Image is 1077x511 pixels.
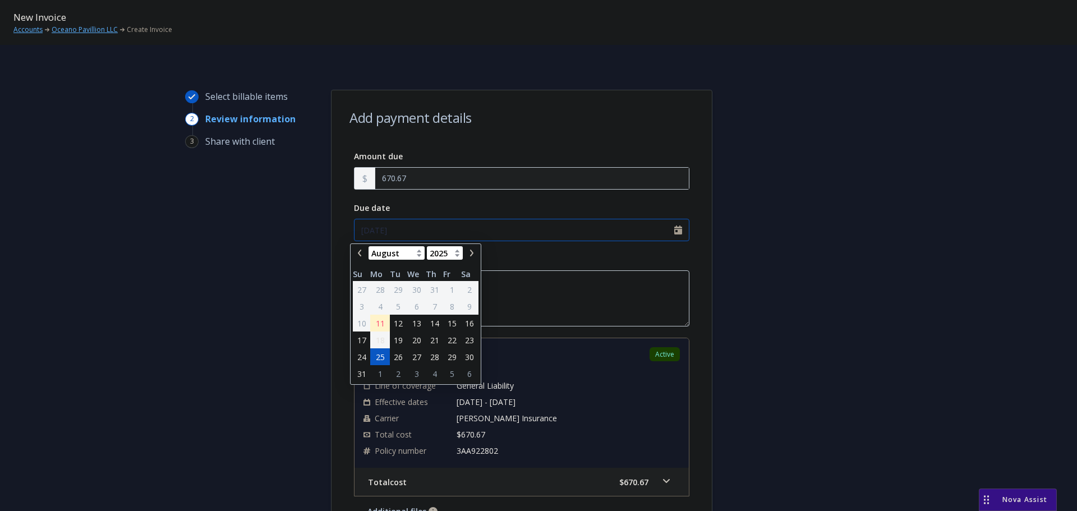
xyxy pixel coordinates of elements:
span: 5 [396,301,401,312]
td: 8 [443,298,461,315]
td: 29 [443,348,461,365]
div: Active [650,347,680,361]
span: 28 [376,284,385,296]
td: 19 [390,332,407,348]
div: 2 [185,113,199,126]
td: 25 [370,348,389,365]
span: 12 [394,317,403,329]
span: Line of coverage [375,380,436,392]
span: 7 [432,301,437,312]
h1: Add payment details [349,108,472,127]
a: chevronLeft [353,246,366,260]
td: 4 [370,298,389,315]
span: $670.67 [457,429,485,440]
td: 28 [370,281,389,298]
span: 21 [430,334,439,346]
span: 9 [467,301,472,312]
span: Total cost [375,429,412,440]
td: 14 [426,315,443,332]
span: 3 [360,301,364,312]
span: Carrier [375,412,399,424]
span: Create Invoice [127,25,172,35]
td: 2 [390,365,407,382]
span: 16 [465,317,474,329]
td: 10 [353,315,370,332]
input: MM/DD/YYYY [354,219,689,241]
td: 27 [353,281,370,298]
td: 1 [443,281,461,298]
span: 4 [378,301,383,312]
span: 19 [394,334,403,346]
td: 5 [390,298,407,315]
div: Review information [205,112,296,126]
span: Due date [354,202,390,213]
td: 18 [370,332,389,348]
span: 22 [448,334,457,346]
textarea: Enter invoice description here [354,270,689,326]
div: Select billable items [205,90,288,103]
span: 18 [376,334,385,346]
span: 31 [357,368,366,380]
span: 14 [430,317,439,329]
span: Th [426,268,443,280]
td: 31 [426,281,443,298]
span: 4 [432,368,437,380]
span: 2 [396,368,401,380]
span: 2 [467,284,472,296]
input: 0.00 [375,168,689,189]
span: Sa [461,268,478,280]
td: 11 [370,315,389,332]
td: 21 [426,332,443,348]
td: 27 [407,348,426,365]
span: Fr [443,268,461,280]
td: 16 [461,315,478,332]
span: 10 [357,317,366,329]
a: Oceano Pavillion LLC [52,25,118,35]
span: 1 [378,368,383,380]
span: 27 [412,351,421,363]
span: 5 [450,368,454,380]
span: 8 [450,301,454,312]
div: Share with client [205,135,275,148]
button: Nova Assist [979,489,1057,511]
span: Effective dates [375,396,428,408]
span: 6 [467,368,472,380]
span: [PERSON_NAME] Insurance [457,412,680,424]
td: 23 [461,332,478,348]
span: 1 [450,284,454,296]
td: 15 [443,315,461,332]
span: General Liability [457,380,680,392]
span: 3 [415,368,419,380]
td: 24 [353,348,370,365]
span: [DATE] - [DATE] [457,396,680,408]
td: 30 [407,281,426,298]
span: 24 [357,351,366,363]
span: Nova Assist [1002,495,1047,504]
a: Accounts [13,25,43,35]
span: Mo [370,268,389,280]
td: 2 [461,281,478,298]
td: 12 [390,315,407,332]
span: 6 [415,301,419,312]
span: New Invoice [13,10,66,25]
a: chevronRight [465,246,478,260]
td: 1 [370,365,389,382]
td: 3 [353,298,370,315]
span: 28 [430,351,439,363]
span: 29 [448,351,457,363]
span: 30 [465,351,474,363]
td: 4 [426,365,443,382]
td: 13 [407,315,426,332]
div: 3 [185,135,199,148]
td: 20 [407,332,426,348]
span: Amount due [354,151,403,162]
td: 31 [353,365,370,382]
td: 9 [461,298,478,315]
span: Tu [390,268,407,280]
span: Total cost [368,476,407,488]
td: 3 [407,365,426,382]
span: 13 [412,317,421,329]
td: 22 [443,332,461,348]
span: We [407,268,426,280]
td: 29 [390,281,407,298]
